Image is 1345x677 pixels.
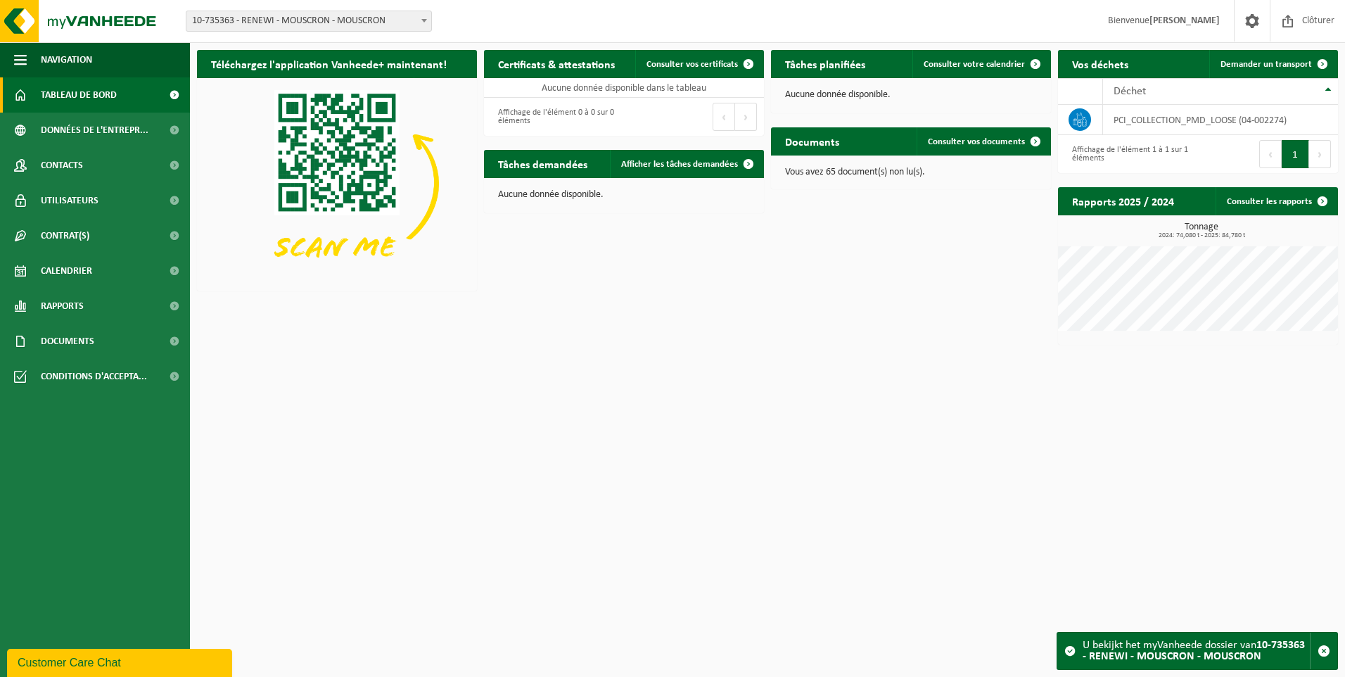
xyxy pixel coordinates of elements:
[1309,140,1331,168] button: Next
[41,183,98,218] span: Utilisateurs
[1259,140,1282,168] button: Previous
[498,190,750,200] p: Aucune donnée disponible.
[41,148,83,183] span: Contacts
[186,11,432,32] span: 10-735363 - RENEWI - MOUSCRON - MOUSCRON
[646,60,738,69] span: Consulter vos certificats
[484,150,601,177] h2: Tâches demandées
[41,113,148,148] span: Données de l'entrepr...
[1083,633,1310,669] div: U bekijkt het myVanheede dossier van
[484,50,629,77] h2: Certificats & attestations
[1282,140,1309,168] button: 1
[735,103,757,131] button: Next
[186,11,431,31] span: 10-735363 - RENEWI - MOUSCRON - MOUSCRON
[484,78,764,98] td: Aucune donnée disponible dans le tableau
[197,78,477,289] img: Download de VHEPlus App
[917,127,1050,156] a: Consulter vos documents
[41,359,147,394] span: Conditions d'accepta...
[785,167,1037,177] p: Vous avez 65 document(s) non lu(s).
[621,160,738,169] span: Afficher les tâches demandées
[713,103,735,131] button: Previous
[928,137,1025,146] span: Consulter vos documents
[491,101,617,132] div: Affichage de l'élément 0 à 0 sur 0 éléments
[41,77,117,113] span: Tableau de bord
[635,50,763,78] a: Consulter vos certificats
[1058,50,1142,77] h2: Vos déchets
[1114,86,1146,97] span: Déchet
[41,253,92,289] span: Calendrier
[924,60,1025,69] span: Consulter votre calendrier
[197,50,461,77] h2: Téléchargez l'application Vanheede+ maintenant!
[771,127,853,155] h2: Documents
[7,646,235,677] iframe: chat widget
[1149,15,1220,26] strong: [PERSON_NAME]
[1065,222,1338,239] h3: Tonnage
[1083,640,1305,662] strong: 10-735363 - RENEWI - MOUSCRON - MOUSCRON
[1103,105,1338,135] td: PCI_COLLECTION_PMD_LOOSE (04-002274)
[41,42,92,77] span: Navigation
[785,90,1037,100] p: Aucune donnée disponible.
[1216,187,1337,215] a: Consulter les rapports
[41,324,94,359] span: Documents
[1220,60,1312,69] span: Demander un transport
[771,50,879,77] h2: Tâches planifiées
[41,289,84,324] span: Rapports
[1058,187,1188,215] h2: Rapports 2025 / 2024
[1065,139,1191,170] div: Affichage de l'élément 1 à 1 sur 1 éléments
[41,218,89,253] span: Contrat(s)
[1065,232,1338,239] span: 2024: 74,080 t - 2025: 84,780 t
[610,150,763,178] a: Afficher les tâches demandées
[912,50,1050,78] a: Consulter votre calendrier
[1209,50,1337,78] a: Demander un transport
